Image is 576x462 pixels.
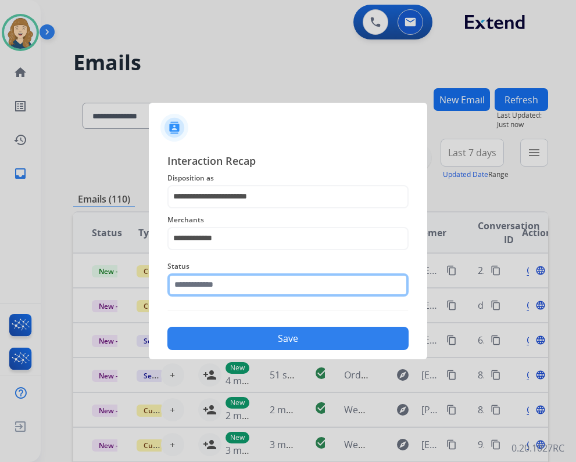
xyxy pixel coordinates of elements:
span: Status [167,259,409,273]
button: Save [167,327,409,350]
span: Merchants [167,213,409,227]
p: 0.20.1027RC [511,441,564,455]
span: Disposition as [167,171,409,185]
img: contactIcon [160,114,188,142]
span: Interaction Recap [167,153,409,171]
